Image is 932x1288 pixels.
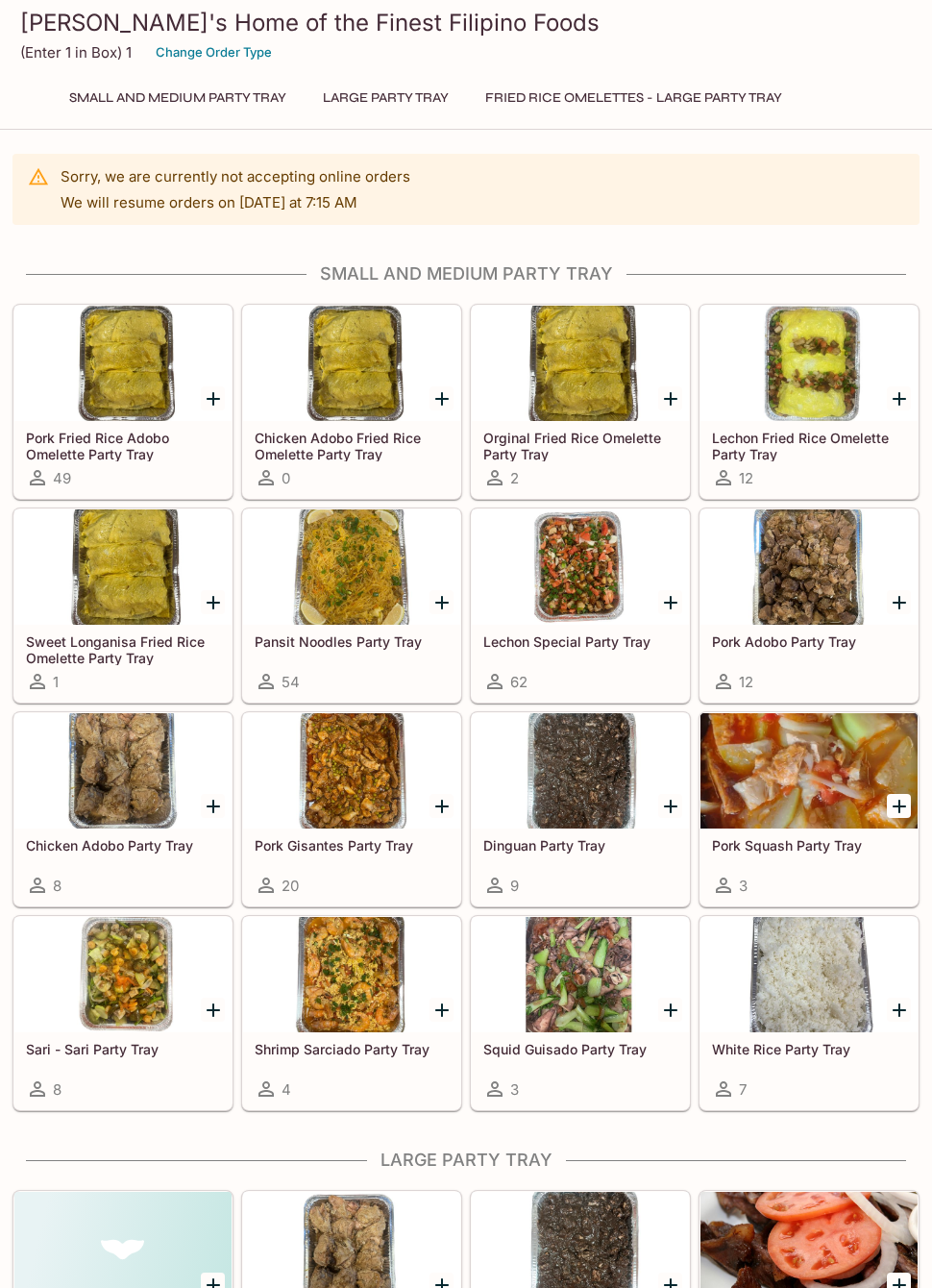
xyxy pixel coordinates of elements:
[510,469,519,487] span: 2
[53,673,59,691] span: 1
[282,1080,291,1099] span: 4
[13,712,233,906] a: Chicken Adobo Party Tray8
[658,998,682,1022] button: Add Squid Guisado Party Tray
[282,469,290,487] span: 0
[242,305,461,499] a: Chicken Adobo Fried Rice Omelette Party Tray0
[483,430,677,461] h5: Orginal Fried Rice Omelette Party Tray
[510,673,527,691] span: 62
[700,509,918,625] div: Pork Adobo Party Tray
[475,85,793,111] button: Fried Rice Omelettes - Large Party Tray
[483,837,677,854] h5: Dinguan Party Tray
[712,837,906,854] h5: Pork Squash Party Tray
[255,837,449,854] h5: Pork Gisantes Party Tray
[282,877,299,895] span: 20
[255,1041,449,1057] h5: Shrimp Sarciado Party Tray
[201,386,225,410] button: Add Pork Fried Rice Adobo Omelette Party Tray
[739,1080,747,1099] span: 7
[255,633,449,650] h5: Pansit Noodles Party Tray
[739,673,753,691] span: 12
[712,430,906,461] h5: Lechon Fried Rice Omelette Party Tray
[699,916,919,1110] a: White Rice Party Tray7
[12,1150,920,1171] h4: Large Party Tray
[201,794,225,818] button: Add Chicken Adobo Party Tray
[510,1080,519,1099] span: 3
[887,590,911,614] button: Add Pork Adobo Party Tray
[699,712,919,906] a: Pork Squash Party Tray3
[699,508,919,703] a: Pork Adobo Party Tray12
[739,877,748,895] span: 3
[699,305,919,499] a: Lechon Fried Rice Omelette Party Tray12
[700,917,918,1032] div: White Rice Party Tray
[472,917,689,1032] div: Squid Guisado Party Tray
[243,713,460,829] div: Pork Gisantes Party Tray
[887,386,911,410] button: Add Lechon Fried Rice Omelette Party Tray
[26,633,220,665] h5: Sweet Longanisa Fried Rice Omelette Party Tray
[471,305,690,499] a: Orginal Fried Rice Omelette Party Tray2
[242,508,461,703] a: Pansit Noodles Party Tray54
[471,916,690,1110] a: Squid Guisado Party Tray3
[700,713,918,829] div: Pork Squash Party Tray
[201,998,225,1022] button: Add Sari - Sari Party Tray
[13,508,233,703] a: Sweet Longanisa Fried Rice Omelette Party Tray1
[658,386,682,410] button: Add Orginal Fried Rice Omelette Party Tray
[700,306,918,421] div: Lechon Fried Rice Omelette Party Tray
[658,590,682,614] button: Add Lechon Special Party Tray
[243,917,460,1032] div: Shrimp Sarciado Party Tray
[887,794,911,818] button: Add Pork Squash Party Tray
[59,85,297,111] button: Small and Medium Party Tray
[26,837,220,854] h5: Chicken Adobo Party Tray
[429,794,454,818] button: Add Pork Gisantes Party Tray
[472,306,689,421] div: Orginal Fried Rice Omelette Party Tray
[12,263,920,285] h4: Small and Medium Party Tray
[712,1041,906,1057] h5: White Rice Party Tray
[14,306,232,421] div: Pork Fried Rice Adobo Omelette Party Tray
[739,469,753,487] span: 12
[26,1041,220,1057] h5: Sari - Sari Party Tray
[13,916,233,1110] a: Sari - Sari Party Tray8
[61,167,410,186] p: Sorry, we are currently not accepting online orders
[242,712,461,906] a: Pork Gisantes Party Tray20
[243,306,460,421] div: Chicken Adobo Fried Rice Omelette Party Tray
[20,43,132,62] p: (Enter 1 in Box) 1
[14,509,232,625] div: Sweet Longanisa Fried Rice Omelette Party Tray
[510,877,519,895] span: 9
[312,85,459,111] button: Large Party Tray
[429,998,454,1022] button: Add Shrimp Sarciado Party Tray
[242,916,461,1110] a: Shrimp Sarciado Party Tray4
[147,37,281,67] button: Change Order Type
[53,877,61,895] span: 8
[53,1080,61,1099] span: 8
[282,673,300,691] span: 54
[887,998,911,1022] button: Add White Rice Party Tray
[20,8,912,37] h3: [PERSON_NAME]'s Home of the Finest Filipino Foods
[26,430,220,461] h5: Pork Fried Rice Adobo Omelette Party Tray
[255,430,449,461] h5: Chicken Adobo Fried Rice Omelette Party Tray
[429,590,454,614] button: Add Pansit Noodles Party Tray
[13,305,233,499] a: Pork Fried Rice Adobo Omelette Party Tray49
[472,509,689,625] div: Lechon Special Party Tray
[472,713,689,829] div: Dinguan Party Tray
[243,509,460,625] div: Pansit Noodles Party Tray
[471,508,690,703] a: Lechon Special Party Tray62
[53,469,71,487] span: 49
[429,386,454,410] button: Add Chicken Adobo Fried Rice Omelette Party Tray
[61,193,410,211] p: We will resume orders on [DATE] at 7:15 AM
[658,794,682,818] button: Add Dinguan Party Tray
[201,590,225,614] button: Add Sweet Longanisa Fried Rice Omelette Party Tray
[14,713,232,829] div: Chicken Adobo Party Tray
[483,1041,677,1057] h5: Squid Guisado Party Tray
[712,633,906,650] h5: Pork Adobo Party Tray
[14,917,232,1032] div: Sari - Sari Party Tray
[471,712,690,906] a: Dinguan Party Tray9
[483,633,677,650] h5: Lechon Special Party Tray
